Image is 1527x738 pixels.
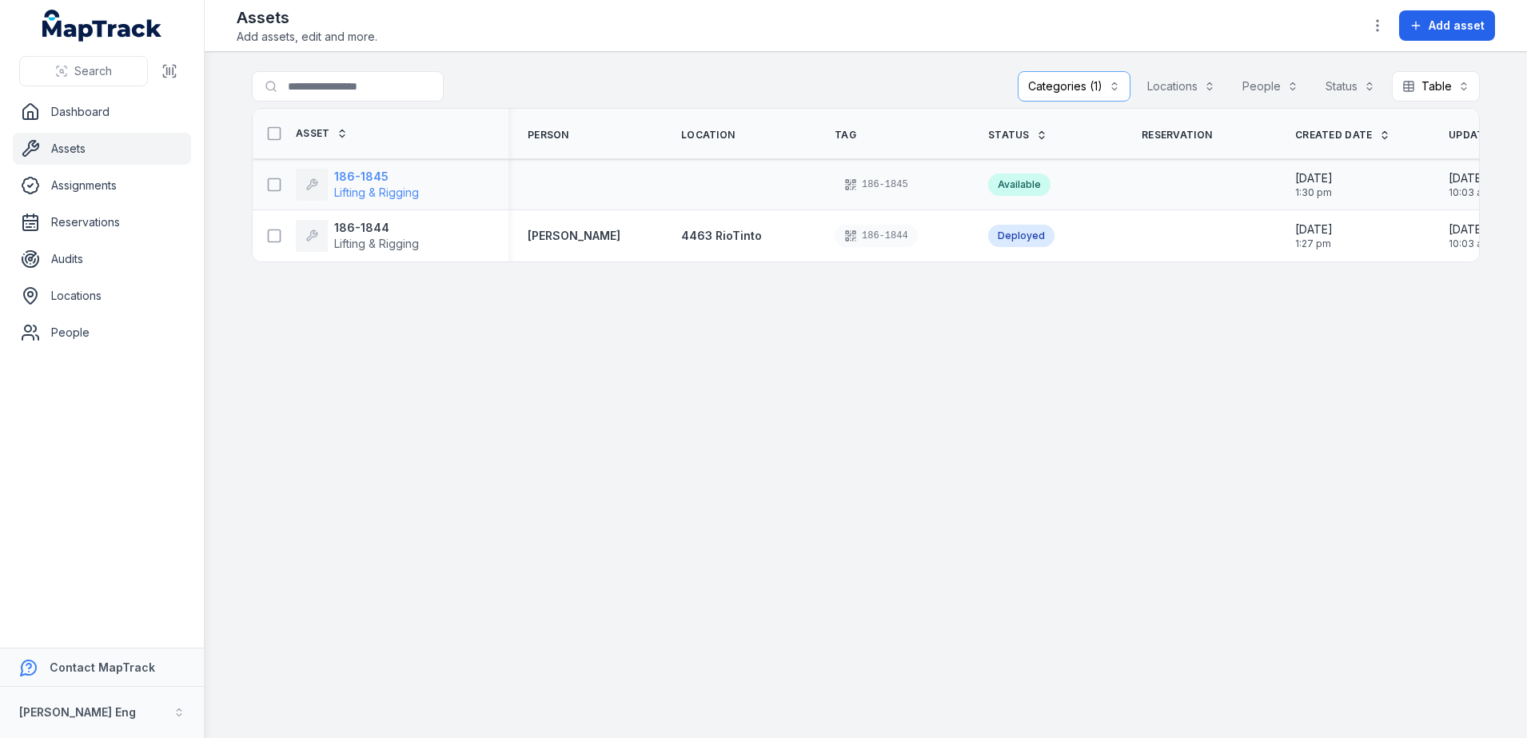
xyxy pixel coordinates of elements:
div: 186-1845 [835,174,918,196]
span: Status [988,129,1030,142]
span: Tag [835,129,856,142]
a: [PERSON_NAME] [528,228,620,244]
span: Reservation [1142,129,1212,142]
button: Status [1315,71,1385,102]
button: Table [1392,71,1480,102]
a: People [13,317,191,349]
h2: Assets [237,6,377,29]
span: [DATE] [1295,221,1333,237]
a: Reservations [13,206,191,238]
a: MapTrack [42,10,162,42]
span: Lifting & Rigging [334,185,419,199]
a: 186-1844Lifting & Rigging [296,220,419,252]
span: 10:03 am [1449,186,1491,199]
a: Locations [13,280,191,312]
div: Available [988,174,1051,196]
span: 4463 RioTinto [681,229,762,242]
span: Add assets, edit and more. [237,29,377,45]
a: Created Date [1295,129,1390,142]
button: People [1232,71,1309,102]
button: Add asset [1399,10,1495,41]
a: 186-1845Lifting & Rigging [296,169,419,201]
time: 01/08/2025, 10:03:46 am [1449,221,1491,250]
span: Created Date [1295,129,1373,142]
span: 1:27 pm [1295,237,1333,250]
div: Deployed [988,225,1055,247]
strong: [PERSON_NAME] Eng [19,705,136,719]
strong: 186-1844 [334,220,419,236]
span: 1:30 pm [1295,186,1333,199]
a: Audits [13,243,191,275]
span: Search [74,63,112,79]
span: 10:03 am [1449,237,1491,250]
span: Location [681,129,735,142]
a: Assets [13,133,191,165]
a: Status [988,129,1047,142]
span: [DATE] [1449,170,1491,186]
strong: 186-1845 [334,169,419,185]
button: Search [19,56,148,86]
span: [DATE] [1449,221,1491,237]
div: 186-1844 [835,225,918,247]
button: Categories (1) [1018,71,1130,102]
time: 01/08/2025, 10:03:46 am [1449,170,1491,199]
a: 4463 RioTinto [681,228,762,244]
a: Asset [296,127,348,140]
time: 14/10/2024, 1:30:34 pm [1295,170,1333,199]
span: [DATE] [1295,170,1333,186]
span: Add asset [1429,18,1485,34]
a: Dashboard [13,96,191,128]
span: Person [528,129,569,142]
span: Asset [296,127,330,140]
strong: Contact MapTrack [50,660,155,674]
button: Locations [1137,71,1226,102]
span: Lifting & Rigging [334,237,419,250]
a: Assignments [13,170,191,201]
time: 14/10/2024, 1:27:42 pm [1295,221,1333,250]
